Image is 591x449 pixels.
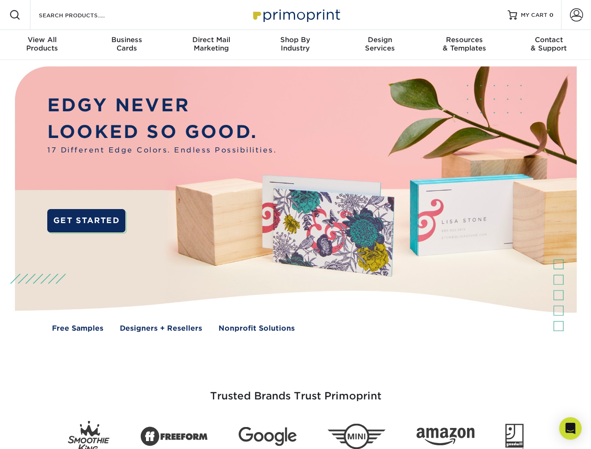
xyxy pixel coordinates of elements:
a: Shop ByIndustry [253,30,337,60]
span: 0 [549,12,554,18]
a: Resources& Templates [422,30,506,60]
span: MY CART [521,11,547,19]
a: BusinessCards [84,30,168,60]
div: Services [338,36,422,52]
a: Designers + Resellers [120,323,202,334]
div: Open Intercom Messenger [559,417,582,440]
img: Primoprint [249,5,343,25]
span: Contact [507,36,591,44]
span: Resources [422,36,506,44]
a: Direct MailMarketing [169,30,253,60]
div: Industry [253,36,337,52]
img: Google [239,427,297,446]
a: Nonprofit Solutions [219,323,295,334]
a: Free Samples [52,323,103,334]
div: & Support [507,36,591,52]
span: Shop By [253,36,337,44]
a: Contact& Support [507,30,591,60]
p: EDGY NEVER [47,92,277,119]
input: SEARCH PRODUCTS..... [38,9,129,21]
div: Marketing [169,36,253,52]
h3: Trusted Brands Trust Primoprint [22,368,569,413]
span: Design [338,36,422,44]
div: Cards [84,36,168,52]
img: Amazon [416,428,474,446]
span: Business [84,36,168,44]
span: Direct Mail [169,36,253,44]
a: GET STARTED [47,209,125,232]
span: 17 Different Edge Colors. Endless Possibilities. [47,145,277,156]
p: LOOKED SO GOOD. [47,119,277,145]
a: DesignServices [338,30,422,60]
img: Goodwill [505,424,524,449]
div: & Templates [422,36,506,52]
